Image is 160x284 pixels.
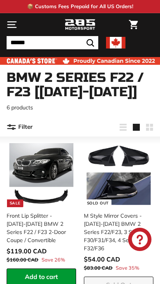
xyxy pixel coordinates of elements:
[7,118,33,137] button: Filter
[7,256,38,263] span: $160.00 CAD
[7,36,98,49] input: Search
[7,104,153,112] p: 6 products
[125,14,142,36] a: Cart
[27,3,133,10] p: 📦 Customs Fees Prepaid for All US Orders!
[84,140,153,277] a: Sold Out M Style Mirror Covers - [DATE]-[DATE] BMW 2 Series F22/F23, 3 Series F30/F31/F34, 4 Seri...
[116,264,139,272] span: Save 35%
[25,273,58,281] span: Add to cart
[64,18,96,31] img: Logo_285_Motorsport_areodynamics_components
[7,212,71,244] div: Front Lip Splitter - [DATE]-[DATE] BMW 2 Series F22 / F23 2-Door Coupe / Convertible
[126,228,154,253] inbox-online-store-chat: Shopify online store chat
[84,212,149,253] div: M Style Mirror Covers - [DATE]-[DATE] BMW 2 Series F22/F23, 3 Series F30/F31/F34, 4 Series F32/F36
[7,71,153,100] h1: BMW 2 Series F22 / F23 [[DATE]-[DATE]]
[84,199,111,207] div: Sold Out
[84,255,120,263] span: $54.00 CAD
[7,140,76,268] a: Sale Front Lip Splitter - [DATE]-[DATE] BMW 2 Series F22 / F23 2-Door Coupe / Convertible Save 26%
[42,256,65,263] span: Save 26%
[7,247,47,255] span: $119.00 CAD
[84,265,113,271] span: $83.00 CAD
[7,199,23,207] div: Sale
